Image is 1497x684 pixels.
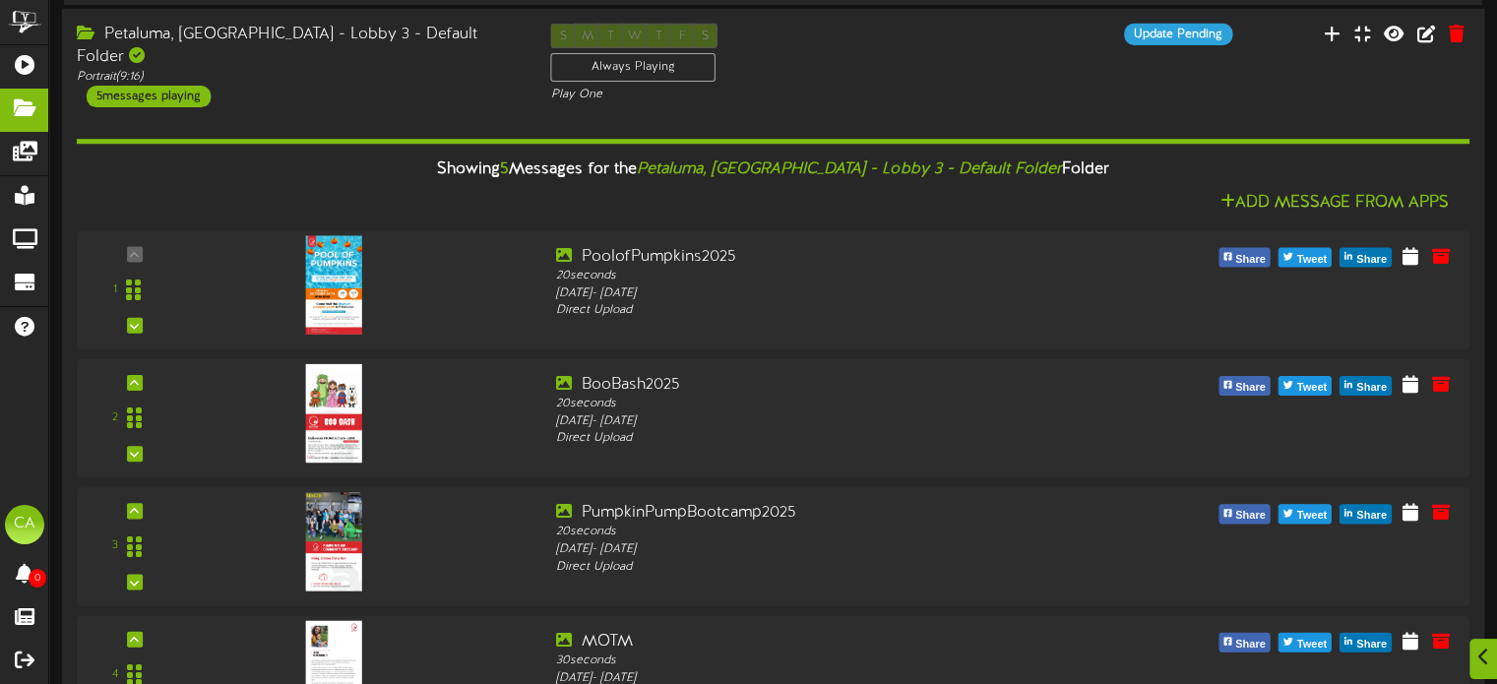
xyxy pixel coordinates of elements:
[556,301,1107,318] div: Direct Upload
[5,505,44,544] div: CA
[556,558,1107,575] div: Direct Upload
[1293,505,1331,527] span: Tweet
[1340,504,1392,524] button: Share
[1214,191,1455,216] button: Add Message From Apps
[551,87,996,103] div: Play One
[556,525,1107,541] div: 20 seconds
[1218,376,1271,396] button: Share
[556,541,1107,558] div: [DATE] - [DATE]
[556,412,1107,429] div: [DATE] - [DATE]
[551,53,717,82] div: Always Playing
[1279,376,1332,396] button: Tweet
[1124,24,1232,45] div: Update Pending
[1231,505,1270,527] span: Share
[1218,504,1271,524] button: Share
[1352,377,1391,399] span: Share
[637,160,1062,178] i: Petaluma, [GEOGRAPHIC_DATA] - Lobby 3 - Default Folder
[77,24,522,69] div: Petaluma, [GEOGRAPHIC_DATA] - Lobby 3 - Default Folder
[556,653,1107,669] div: 30 seconds
[1279,504,1332,524] button: Tweet
[1352,505,1391,527] span: Share
[556,630,1107,653] div: MOTM
[1293,377,1331,399] span: Tweet
[556,502,1107,525] div: PumpkinPumpBootcamp2025
[1340,247,1392,267] button: Share
[77,69,522,86] div: Portrait ( 9:16 )
[306,235,361,334] img: a9710dc8-74a3-4045-9bdb-96dd7ccc10dc.jpg
[556,268,1107,284] div: 20 seconds
[306,363,361,462] img: 82b324e9-676f-4c97-a687-dc7b242d1a29.jpg
[1231,377,1270,399] span: Share
[1293,248,1331,270] span: Tweet
[1352,633,1391,654] span: Share
[1340,376,1392,396] button: Share
[1352,248,1391,270] span: Share
[1218,632,1271,652] button: Share
[556,396,1107,412] div: 20 seconds
[500,160,509,178] span: 5
[556,284,1107,301] div: [DATE] - [DATE]
[556,373,1107,396] div: BooBash2025
[306,492,361,591] img: 68ad0e51-5c71-4c89-87fd-7fe9091278a6.jpg
[556,430,1107,447] div: Direct Upload
[1279,632,1332,652] button: Tweet
[556,245,1107,268] div: PoolofPumpkins2025
[1231,248,1270,270] span: Share
[1279,247,1332,267] button: Tweet
[1231,633,1270,654] span: Share
[1218,247,1271,267] button: Share
[62,149,1484,191] div: Showing Messages for the Folder
[1340,632,1392,652] button: Share
[29,569,46,588] span: 0
[1293,633,1331,654] span: Tweet
[87,86,211,107] div: 5 messages playing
